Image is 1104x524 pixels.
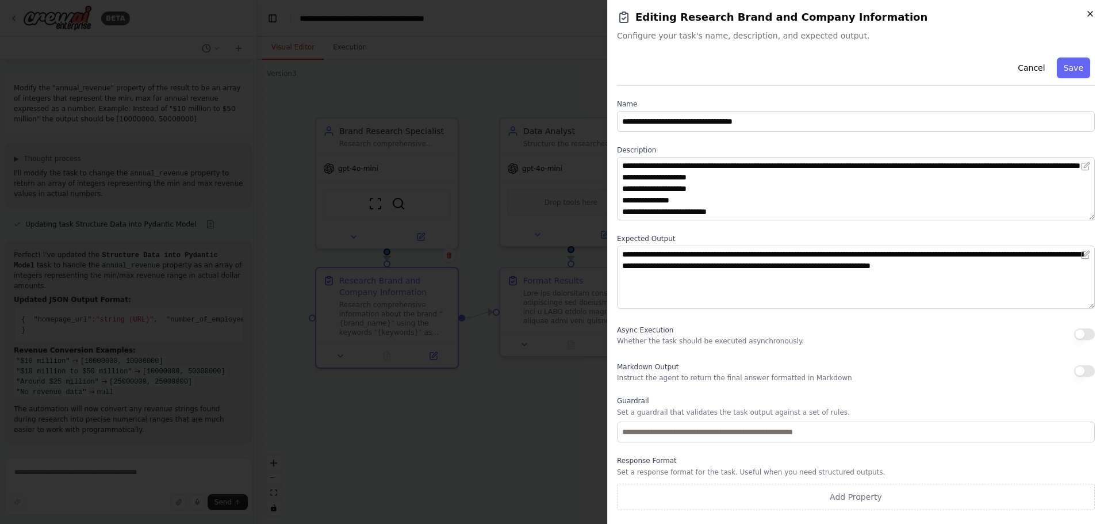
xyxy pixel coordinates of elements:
[1057,58,1090,78] button: Save
[617,396,1095,406] label: Guardrail
[617,9,1095,25] h2: Editing Research Brand and Company Information
[1079,248,1092,262] button: Open in editor
[1011,58,1052,78] button: Cancel
[617,484,1095,510] button: Add Property
[617,336,804,346] p: Whether the task should be executed asynchronously.
[617,373,852,383] p: Instruct the agent to return the final answer formatted in Markdown
[617,363,678,371] span: Markdown Output
[617,100,1095,109] label: Name
[617,468,1095,477] p: Set a response format for the task. Useful when you need structured outputs.
[617,30,1095,41] span: Configure your task's name, description, and expected output.
[617,234,1095,243] label: Expected Output
[617,326,673,334] span: Async Execution
[1079,159,1092,173] button: Open in editor
[617,456,1095,465] label: Response Format
[617,408,1095,417] p: Set a guardrail that validates the task output against a set of rules.
[617,146,1095,155] label: Description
